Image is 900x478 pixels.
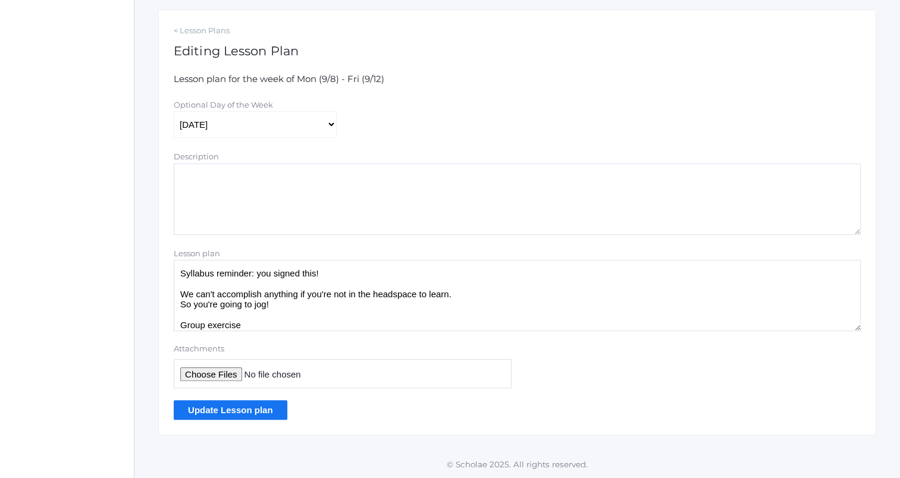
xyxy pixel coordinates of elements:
[174,260,861,331] textarea: Group exercise New scenes?
[174,343,512,355] label: Attachments
[174,249,220,258] label: Lesson plan
[174,400,287,420] input: Update Lesson plan
[174,25,861,37] a: < Lesson Plans
[174,73,384,84] span: Lesson plan for the week of Mon (9/8) - Fri (9/12)
[174,152,219,161] label: Description
[174,44,861,58] h1: Editing Lesson Plan
[174,100,273,109] label: Optional Day of the Week
[134,458,900,470] p: © Scholae 2025. All rights reserved.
